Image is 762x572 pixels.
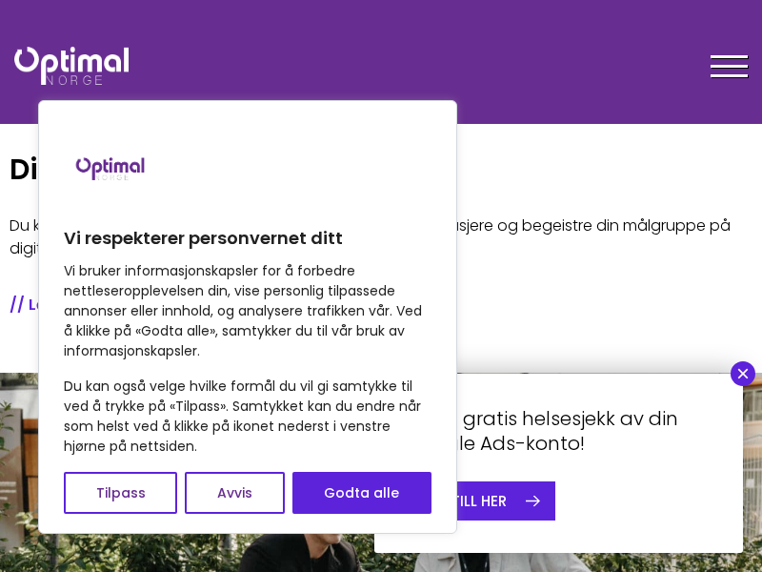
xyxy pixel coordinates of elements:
[10,295,752,316] a: // Les om hvem vi er og hvordan vi jobber
[731,361,755,386] button: Close
[64,227,431,250] p: Vi respekterer personvernet ditt
[14,47,129,85] img: Optimal Norge
[292,472,431,514] button: Godta alle
[64,261,431,361] p: Vi bruker informasjonskapsler for å forbedre nettleseropplevelsen din, vise personlig tilpassede ...
[64,120,159,215] img: Brand logo
[407,481,555,521] a: BESTILL HER
[185,472,284,514] button: Avvis
[10,214,752,260] p: Du kan ditt fagfelt – vi kan vårt. Sammen kan vi tiltrekke, engasjere og begeistre din målgruppe ...
[407,406,711,456] h4: Få en gratis helsesjekk av din Google Ads-konto!
[64,472,177,514] button: Tilpass
[38,100,457,534] div: Vi respekterer personvernet ditt
[64,377,431,457] p: Du kan også velge hvilke formål du vil gi samtykke til ved å trykke på «Tilpass». Samtykket kan d...
[10,151,752,188] h1: Din partner for digital vekst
